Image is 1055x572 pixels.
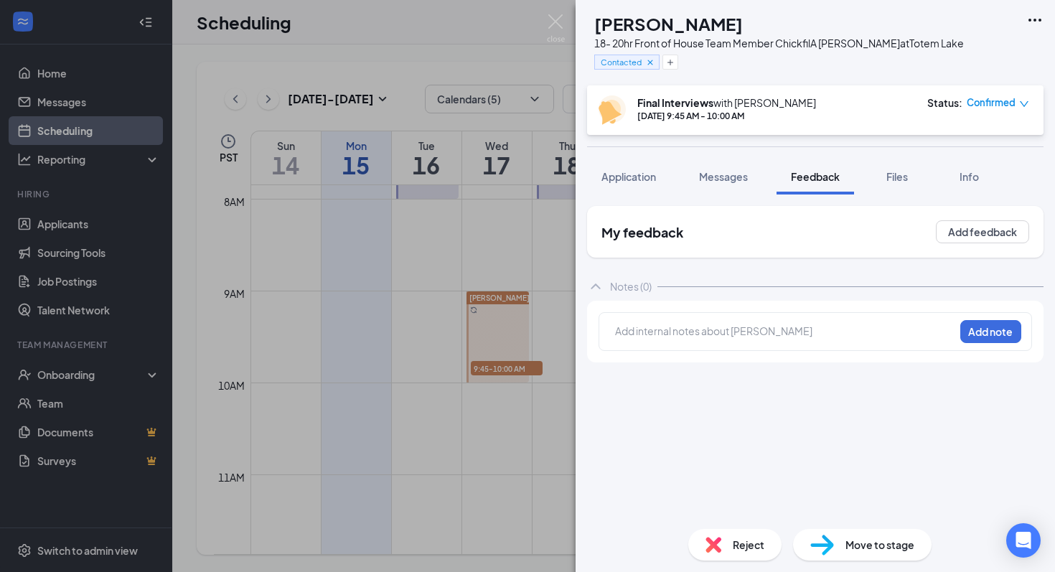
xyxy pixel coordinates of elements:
[662,55,678,70] button: Plus
[886,170,908,183] span: Files
[1006,523,1041,558] div: Open Intercom Messenger
[936,220,1029,243] button: Add feedback
[610,279,652,294] div: Notes (0)
[791,170,840,183] span: Feedback
[637,96,713,109] b: Final Interviews
[601,56,642,68] span: Contacted
[960,170,979,183] span: Info
[645,57,655,67] svg: Cross
[601,170,656,183] span: Application
[960,320,1021,343] button: Add note
[587,278,604,295] svg: ChevronUp
[601,223,683,241] h2: My feedback
[1019,99,1029,109] span: down
[967,95,1016,110] span: Confirmed
[927,95,962,110] div: Status :
[699,170,748,183] span: Messages
[845,537,914,553] span: Move to stage
[594,36,964,50] div: 18- 20hr Front of House Team Member ChickfilA [PERSON_NAME] at Totem Lake
[637,110,816,122] div: [DATE] 9:45 AM - 10:00 AM
[666,58,675,67] svg: Plus
[594,11,743,36] h1: [PERSON_NAME]
[1026,11,1044,29] svg: Ellipses
[733,537,764,553] span: Reject
[637,95,816,110] div: with [PERSON_NAME]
